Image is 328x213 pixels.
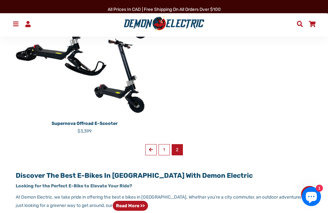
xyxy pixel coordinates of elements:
p: At Demon Electric, we take pride in offering the best e bikes in [GEOGRAPHIC_DATA]. Whether you’r... [16,194,312,211]
a: 1 [159,144,170,156]
h2: Discover the Best E-Bikes in [GEOGRAPHIC_DATA] with Demon Electric [16,172,312,180]
img: Demon Electric logo [121,16,207,32]
a: Supernova Offroad E-Scooter $3,399 [10,118,159,135]
span: All Prices in CAD | Free shipping on all orders over $100 [108,7,221,12]
span: 2 [172,144,183,156]
strong: Read more >> [116,203,145,209]
strong: Looking for the Perfect E-Bike to Elevate Your Ride? [16,184,132,189]
inbox-online-store-chat: Shopify online store chat [300,187,323,208]
p: Supernova Offroad E-Scooter [10,120,159,127]
span: $3,399 [78,129,92,134]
